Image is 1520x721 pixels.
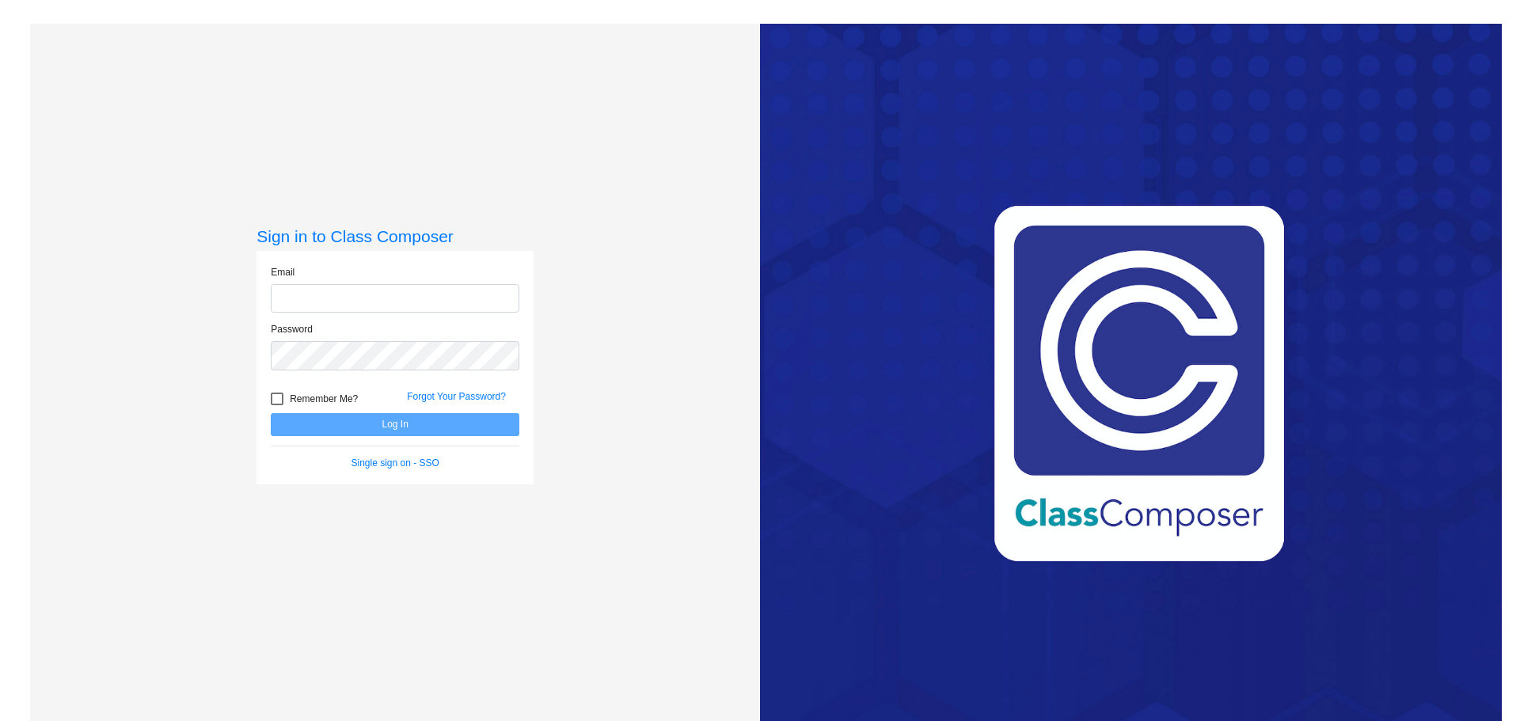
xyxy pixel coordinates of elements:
[271,413,519,436] button: Log In
[290,389,358,408] span: Remember Me?
[407,391,506,402] a: Forgot Your Password?
[271,265,294,279] label: Email
[351,457,439,469] a: Single sign on - SSO
[271,322,313,336] label: Password
[256,226,534,246] h3: Sign in to Class Composer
